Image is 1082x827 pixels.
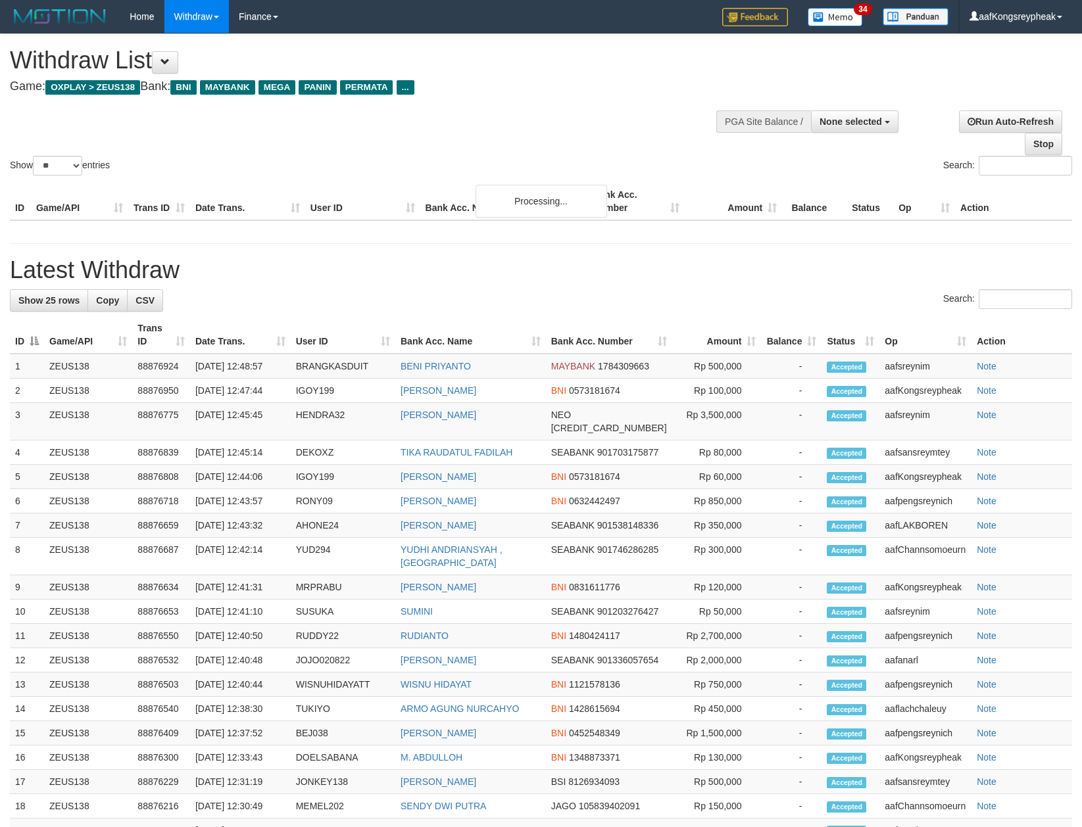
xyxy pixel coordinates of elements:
td: Rp 3,500,000 [672,403,762,440]
td: ZEUS138 [44,538,132,575]
a: Note [977,703,996,714]
label: Show entries [10,156,110,176]
th: Amount [685,183,782,220]
a: Note [977,385,996,396]
span: BNI [551,728,566,738]
th: Action [971,316,1072,354]
td: Rp 120,000 [672,575,762,600]
label: Search: [943,156,1072,176]
td: 88876550 [132,624,190,648]
td: aafanarl [879,648,971,673]
span: BNI [551,703,566,714]
td: RONY09 [291,489,395,513]
td: [DATE] 12:37:52 [190,721,291,745]
span: BNI [170,80,196,95]
span: Accepted [827,472,866,483]
td: - [761,465,822,489]
td: aafpengsreynich [879,624,971,648]
td: YUD294 [291,538,395,575]
th: Bank Acc. Number [587,183,685,220]
a: [PERSON_NAME] [401,655,476,665]
td: [DATE] 12:45:45 [190,403,291,440]
td: - [761,440,822,465]
td: aafKongsreypheak [879,745,971,770]
input: Search: [979,156,1072,176]
td: AHONE24 [291,513,395,538]
span: Copy 0573181674 to clipboard [569,471,620,482]
td: WISNUHIDAYATT [291,673,395,697]
th: Bank Acc. Name [420,183,588,220]
span: NEO [551,410,571,420]
a: Note [977,776,996,787]
td: aafsreynim [879,354,971,379]
a: Note [977,544,996,555]
td: ZEUS138 [44,624,132,648]
td: TUKIYO [291,697,395,721]
td: Rp 350,000 [672,513,762,538]
span: Accepted [827,607,866,618]
span: Accepted [827,801,866,813]
td: [DATE] 12:48:57 [190,354,291,379]
a: [PERSON_NAME] [401,728,476,738]
td: ZEUS138 [44,440,132,465]
td: aafChannsomoeurn [879,538,971,575]
a: M. ABDULLOH [401,752,462,763]
a: [PERSON_NAME] [401,582,476,592]
span: Copy 901336057654 to clipboard [597,655,658,665]
a: Note [977,752,996,763]
td: 17 [10,770,44,794]
span: Copy [96,295,119,306]
td: aafChannsomoeurn [879,794,971,818]
a: Note [977,655,996,665]
span: Accepted [827,777,866,788]
div: Processing... [476,185,607,218]
td: ZEUS138 [44,513,132,538]
a: Note [977,582,996,592]
a: SUMINI [401,606,433,617]
td: MRPRABU [291,575,395,600]
a: ARMO AGUNG NURCAHYO [401,703,519,714]
span: Copy 1480424117 to clipboard [569,630,620,641]
span: Copy 0452548349 to clipboard [569,728,620,738]
td: [DATE] 12:30:49 [190,794,291,818]
th: Balance [782,183,847,220]
td: ZEUS138 [44,794,132,818]
td: 88876687 [132,538,190,575]
td: ZEUS138 [44,379,132,403]
a: Copy [87,289,128,312]
td: 88876300 [132,745,190,770]
td: IGOY199 [291,465,395,489]
span: Show 25 rows [18,295,80,306]
td: Rp 500,000 [672,770,762,794]
td: 7 [10,513,44,538]
td: - [761,379,822,403]
a: BENI PRIYANTO [401,361,471,371]
td: ZEUS138 [44,403,132,440]
td: [DATE] 12:38:30 [190,697,291,721]
span: Accepted [827,545,866,556]
th: User ID: activate to sort column ascending [291,316,395,354]
td: IGOY199 [291,379,395,403]
span: Copy 105839402091 to clipboard [579,801,640,811]
span: Accepted [827,448,866,459]
td: [DATE] 12:42:14 [190,538,291,575]
td: [DATE] 12:43:32 [190,513,291,538]
a: WISNU HIDAYAT [401,679,472,690]
span: OXPLAY > ZEUS138 [45,80,140,95]
td: - [761,538,822,575]
td: aafKongsreypheak [879,575,971,600]
th: ID: activate to sort column descending [10,316,44,354]
td: BRANGKASDUIT [291,354,395,379]
td: aafKongsreypheak [879,379,971,403]
td: 9 [10,575,44,600]
th: Bank Acc. Number: activate to sort column ascending [546,316,672,354]
th: Status [847,183,893,220]
td: aafsansreymtey [879,770,971,794]
span: ... [397,80,414,95]
td: 8 [10,538,44,575]
h1: Withdraw List [10,47,708,74]
span: SEABANK [551,447,595,458]
td: Rp 850,000 [672,489,762,513]
th: Amount: activate to sort column ascending [672,316,762,354]
span: Copy 0573181674 to clipboard [569,385,620,396]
